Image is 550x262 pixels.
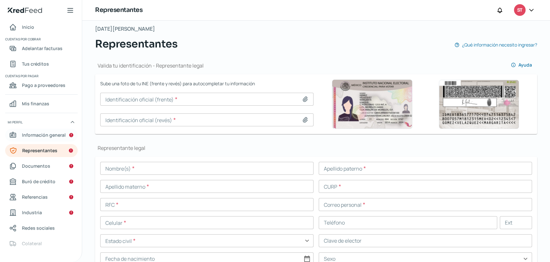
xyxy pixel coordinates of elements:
span: ST [517,6,522,14]
span: Buró de crédito [22,177,55,185]
a: Colateral [5,237,78,250]
span: Cuentas por cobrar [5,36,77,42]
img: Ejemplo de identificación oficial (frente) [332,79,412,129]
span: Información general [22,131,66,139]
a: Inicio [5,21,78,34]
span: Pago a proveedores [22,81,65,89]
span: Tus créditos [22,60,49,68]
a: Información general [5,129,78,141]
h1: Representantes [95,5,142,15]
span: Colateral [22,239,42,247]
span: Inicio [22,23,34,31]
a: Adelantar facturas [5,42,78,55]
span: Adelantar facturas [22,44,63,52]
span: Cuentas por pagar [5,73,77,79]
a: Redes sociales [5,222,78,235]
img: Ejemplo de identificación oficial (revés) [439,80,519,129]
a: Documentos [5,160,78,173]
span: Ayuda [518,63,532,67]
button: Ayuda [506,58,537,71]
a: Representantes [5,144,78,157]
span: Representantes [22,146,57,154]
a: Pago a proveedores [5,79,78,92]
span: Referencias [22,193,48,201]
span: Documentos [22,162,50,170]
a: Industria [5,206,78,219]
span: Redes sociales [22,224,55,232]
span: ¿Qué información necesito ingresar? [462,41,537,49]
span: Industria [22,208,42,216]
a: Buró de crédito [5,175,78,188]
a: Tus créditos [5,58,78,70]
a: Referencias [5,191,78,204]
span: Representantes [95,36,178,52]
span: Sube una foto de tu INE (frente y revés) para autocompletar tu información [100,79,314,88]
span: [DATE][PERSON_NAME] [95,24,155,34]
h1: Valida tu identificación - Representante legal [95,62,204,69]
h1: Representante legal [95,144,537,152]
a: Mis finanzas [5,97,78,110]
span: Mis finanzas [22,100,49,108]
span: Mi perfil [8,119,23,125]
